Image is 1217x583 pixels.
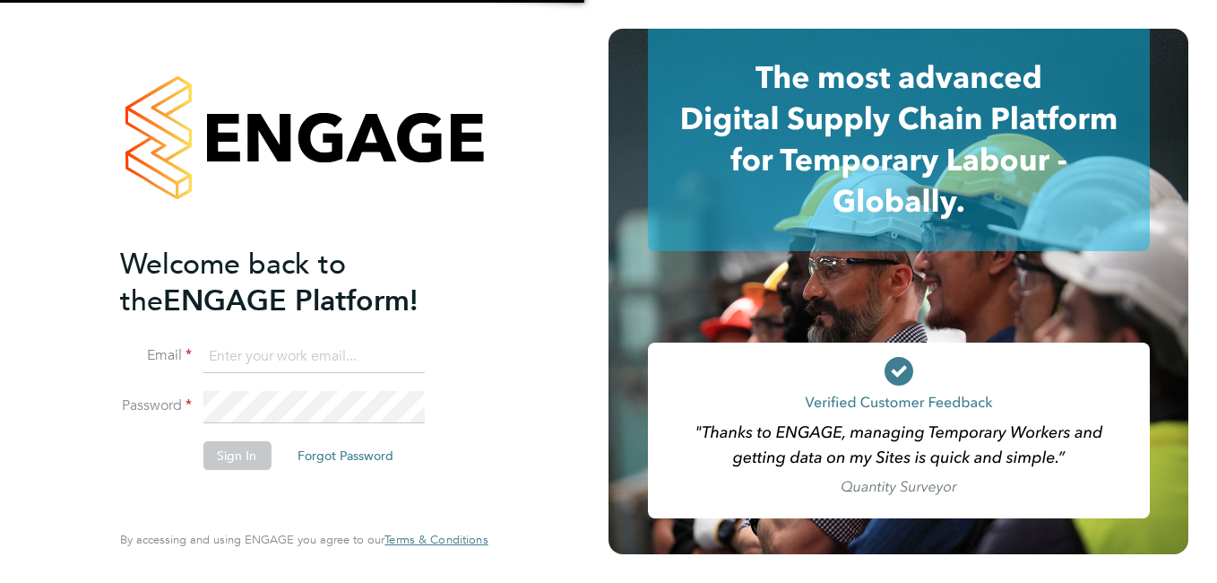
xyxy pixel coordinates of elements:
span: Terms & Conditions [384,532,488,547]
a: Terms & Conditions [384,533,488,547]
button: Forgot Password [283,441,408,470]
label: Password [120,396,192,415]
h2: ENGAGE Platform! [120,246,470,319]
span: By accessing and using ENGAGE you agree to our [120,532,488,547]
label: Email [120,346,192,365]
input: Enter your work email... [203,341,424,373]
span: Welcome back to the [120,247,346,318]
button: Sign In [203,441,271,470]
